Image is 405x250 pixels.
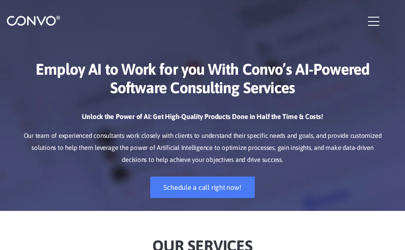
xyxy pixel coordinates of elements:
a: Schedule a call right now! [150,177,254,198]
h3: Unlock the Power of AI: Get High-Quality Products Done in Half the Time & Costs! [19,112,386,128]
p: Our team of experienced consultants work closely with clients to understand their specific needs ... [19,130,386,166]
h1: Employ AI to Work for you With Convo’s AI-Powered Software Consulting Services [19,47,386,104]
img: logo_1.png [6,15,60,26]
